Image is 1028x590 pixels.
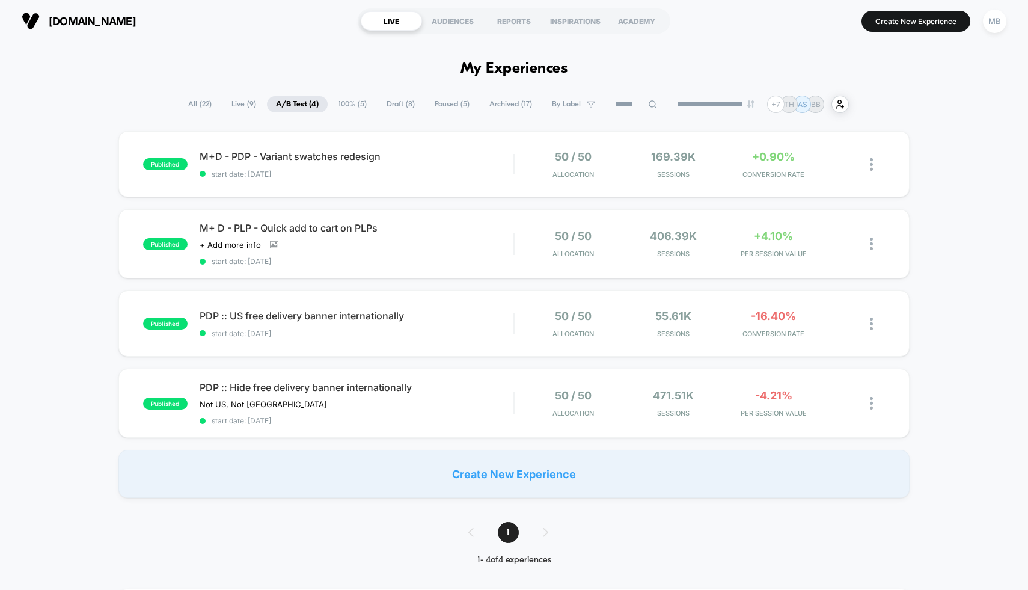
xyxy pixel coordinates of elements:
span: Sessions [626,330,720,338]
span: published [143,158,188,170]
span: Allocation [552,250,594,258]
div: MB [983,10,1006,33]
span: Draft ( 8 ) [378,96,424,112]
img: close [870,158,873,171]
span: CONVERSION RATE [726,330,820,338]
img: close [870,397,873,410]
span: -4.21% [755,389,792,402]
div: INSPIRATIONS [545,11,606,31]
span: PDP :: Hide free delivery banner internationally [200,381,514,393]
span: 50 / 50 [555,310,592,322]
span: Paused ( 5 ) [426,96,479,112]
span: published [143,318,188,330]
span: 1 [498,522,519,543]
span: CONVERSION RATE [726,170,820,179]
p: AS [798,100,807,109]
span: +0.90% [752,150,795,163]
div: Create New Experience [118,450,910,498]
p: TH [784,100,794,109]
span: All ( 22 ) [179,96,221,112]
span: [DOMAIN_NAME] [49,15,136,28]
span: By Label [552,100,581,109]
span: + Add more info [200,240,261,250]
p: BB [811,100,821,109]
div: 1 - 4 of 4 experiences [456,555,572,565]
div: ACADEMY [606,11,667,31]
span: -16.40% [751,310,796,322]
span: 100% ( 5 ) [329,96,376,112]
span: Allocation [552,409,594,417]
span: Sessions [626,250,720,258]
span: published [143,238,188,250]
span: Sessions [626,409,720,417]
span: Allocation [552,170,594,179]
span: published [143,398,188,410]
span: start date: [DATE] [200,257,514,266]
span: Sessions [626,170,720,179]
button: MB [979,9,1010,34]
span: M+ D - PLP - Quick add to cart on PLPs [200,222,514,234]
span: start date: [DATE] [200,329,514,338]
div: REPORTS [483,11,545,31]
img: Visually logo [22,12,40,30]
img: end [747,100,754,108]
span: A/B Test ( 4 ) [267,96,328,112]
span: PER SESSION VALUE [726,409,820,417]
img: close [870,238,873,250]
span: PDP :: US free delivery banner internationally [200,310,514,322]
span: 50 / 50 [555,230,592,242]
span: 55.61k [655,310,691,322]
span: 169.39k [651,150,696,163]
span: Allocation [552,330,594,338]
span: start date: [DATE] [200,170,514,179]
span: M+D - PDP - Variant swatches redesign [200,150,514,162]
button: Create New Experience [861,11,970,32]
span: Not US, Not [GEOGRAPHIC_DATA] [200,399,327,409]
span: 50 / 50 [555,389,592,402]
span: start date: [DATE] [200,416,514,425]
span: 406.39k [650,230,697,242]
div: + 7 [767,96,785,113]
div: AUDIENCES [422,11,483,31]
h1: My Experiences [460,60,568,78]
img: close [870,318,873,330]
button: [DOMAIN_NAME] [18,11,139,31]
span: Live ( 9 ) [222,96,265,112]
span: +4.10% [754,230,793,242]
span: 471.51k [653,389,694,402]
span: PER SESSION VALUE [726,250,820,258]
span: Archived ( 17 ) [480,96,541,112]
div: LIVE [361,11,422,31]
span: 50 / 50 [555,150,592,163]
